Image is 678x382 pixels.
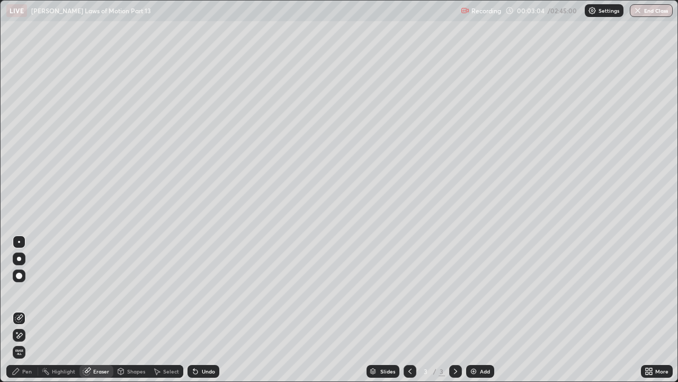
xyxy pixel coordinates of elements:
div: Undo [202,369,215,374]
div: Pen [22,369,32,374]
div: 3 [439,367,445,376]
div: Select [163,369,179,374]
div: Add [480,369,490,374]
div: Slides [380,369,395,374]
p: [PERSON_NAME] Laws of Motion Part 13 [31,6,151,15]
div: 3 [421,368,431,375]
p: Recording [471,7,501,15]
img: end-class-cross [634,6,642,15]
p: Settings [599,8,619,13]
img: class-settings-icons [588,6,596,15]
div: Highlight [52,369,75,374]
img: add-slide-button [469,367,478,376]
div: / [433,368,436,375]
p: LIVE [10,6,24,15]
span: Erase all [13,349,25,355]
div: Eraser [93,369,109,374]
div: Shapes [127,369,145,374]
button: End Class [630,4,673,17]
div: More [655,369,668,374]
img: recording.375f2c34.svg [461,6,469,15]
